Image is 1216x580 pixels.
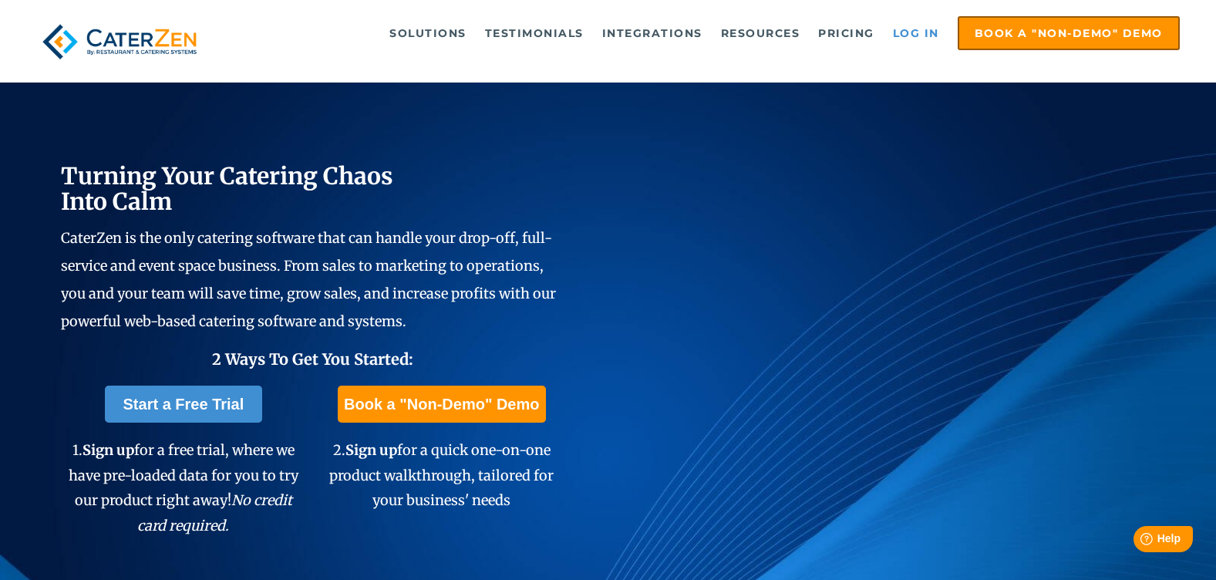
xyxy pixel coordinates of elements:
a: Pricing [810,18,882,49]
a: Testimonials [477,18,591,49]
a: Solutions [382,18,474,49]
span: CaterZen is the only catering software that can handle your drop-off, full-service and event spac... [61,229,556,330]
span: 2 Ways To Get You Started: [212,349,413,369]
span: Turning Your Catering Chaos Into Calm [61,161,393,216]
a: Resources [713,18,808,49]
em: No credit card required. [137,491,292,534]
a: Book a "Non-Demo" Demo [958,16,1180,50]
img: caterzen [36,16,202,67]
a: Log in [885,18,947,49]
a: Integrations [595,18,710,49]
a: Start a Free Trial [105,386,263,423]
iframe: Help widget launcher [1079,520,1199,563]
span: 2. for a quick one-on-one product walkthrough, tailored for your business' needs [329,441,554,509]
span: Sign up [345,441,397,459]
div: Navigation Menu [232,16,1180,50]
span: 1. for a free trial, where we have pre-loaded data for you to try our product right away! [69,441,298,534]
span: Sign up [83,441,134,459]
a: Book a "Non-Demo" Demo [338,386,545,423]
